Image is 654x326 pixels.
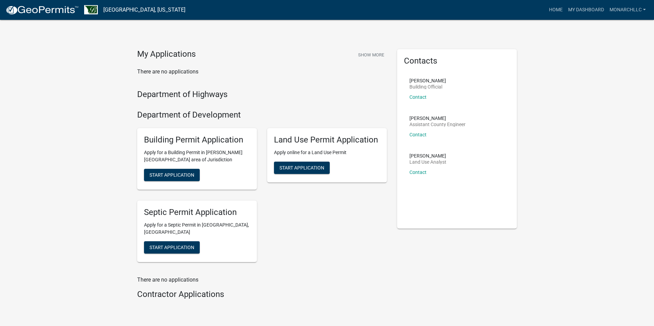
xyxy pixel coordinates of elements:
[149,244,194,250] span: Start Application
[137,289,387,302] wm-workflow-list-section: Contractor Applications
[144,149,250,163] p: Apply for a Building Permit in [PERSON_NAME][GEOGRAPHIC_DATA] area of Jurisdiction
[144,207,250,217] h5: Septic Permit Application
[137,289,387,299] h4: Contractor Applications
[409,94,427,100] a: Contact
[404,56,510,66] h5: Contacts
[279,165,324,170] span: Start Application
[409,160,446,164] p: Land Use Analyst
[409,84,446,89] p: Building Official
[144,135,250,145] h5: Building Permit Application
[137,276,387,284] p: There are no applications
[144,241,200,254] button: Start Application
[274,135,380,145] h5: Land Use Permit Application
[546,3,565,16] a: Home
[409,116,466,121] p: [PERSON_NAME]
[274,162,330,174] button: Start Application
[409,132,427,137] a: Contact
[409,78,446,83] p: [PERSON_NAME]
[137,68,387,76] p: There are no applications
[103,4,185,16] a: [GEOGRAPHIC_DATA], [US_STATE]
[607,3,649,16] a: MonarchLLC
[137,49,196,59] h4: My Applications
[149,172,194,177] span: Start Application
[409,122,466,127] p: Assistant County Engineer
[565,3,607,16] a: My Dashboard
[409,169,427,175] a: Contact
[409,153,446,158] p: [PERSON_NAME]
[84,5,98,14] img: Benton County, Minnesota
[355,49,387,60] button: Show More
[144,169,200,181] button: Start Application
[137,90,387,99] h4: Department of Highways
[144,221,250,236] p: Apply for a Septic Permit in [GEOGRAPHIC_DATA], [GEOGRAPHIC_DATA]
[274,149,380,156] p: Apply online for a Land Use Permit
[137,110,387,120] h4: Department of Development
